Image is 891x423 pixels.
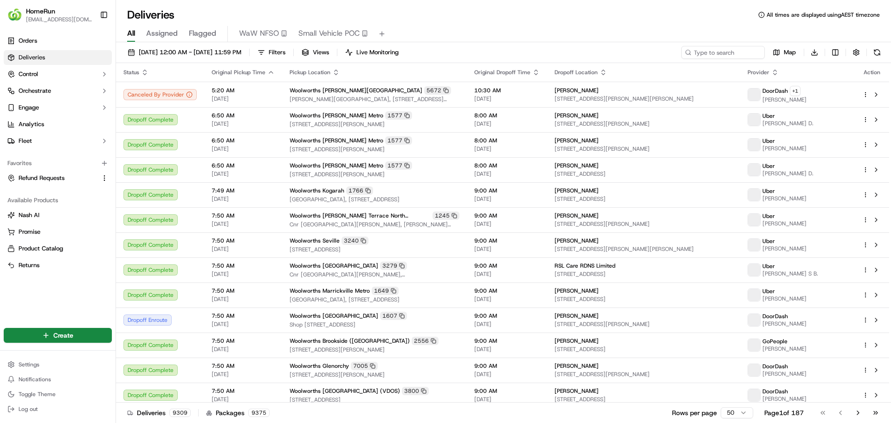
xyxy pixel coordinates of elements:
span: [PERSON_NAME] [762,195,807,202]
a: Nash AI [7,211,108,219]
div: 1577 [385,136,412,145]
button: [EMAIL_ADDRESS][DOMAIN_NAME] [26,16,92,23]
span: 8:00 AM [474,112,540,119]
span: [STREET_ADDRESS] [555,346,733,353]
div: 3800 [402,387,429,395]
span: Map [784,48,796,57]
button: Refund Requests [4,171,112,186]
span: Create [53,331,73,340]
span: [PERSON_NAME] [555,187,599,194]
button: Promise [4,224,112,239]
span: Notifications [19,376,51,383]
a: Analytics [4,117,112,132]
span: [DATE] [212,346,275,353]
span: [DATE] [212,270,275,278]
button: Settings [4,358,112,371]
span: Woolworths Seville [290,237,340,244]
button: HomeRunHomeRun[EMAIL_ADDRESS][DOMAIN_NAME] [4,4,96,26]
span: [PERSON_NAME] S B. [762,270,818,277]
span: Views [313,48,329,57]
span: 7:50 AM [212,212,275,219]
span: Status [123,69,139,76]
div: Favorites [4,156,112,171]
span: [PERSON_NAME] [555,212,599,219]
div: 5672 [424,86,451,95]
span: 7:50 AM [212,237,275,244]
span: Provider [748,69,769,76]
span: [PERSON_NAME] D. [762,170,814,177]
span: Toggle Theme [19,391,56,398]
button: Map [768,46,800,59]
button: Live Monitoring [341,46,403,59]
span: [DATE] [212,396,275,403]
span: Analytics [19,120,44,128]
span: Refund Requests [19,174,65,182]
span: [DATE] [212,371,275,378]
span: Shop [STREET_ADDRESS] [290,321,459,328]
span: [STREET_ADDRESS][PERSON_NAME] [290,146,459,153]
span: 6:50 AM [212,137,275,144]
span: Woolworths Kogarah [290,187,344,194]
span: Uber [762,162,775,170]
button: Toggle Theme [4,388,112,401]
a: Refund Requests [7,174,97,182]
span: Orders [19,37,37,45]
span: Filters [269,48,285,57]
span: Fleet [19,137,32,145]
div: Page 1 of 187 [764,408,804,417]
span: Uber [762,237,775,245]
span: DoorDash [762,313,788,320]
span: [DATE] [474,320,540,328]
span: Settings [19,361,39,368]
button: Product Catalog [4,241,112,256]
span: [PERSON_NAME] [762,295,807,302]
a: Promise [7,228,108,236]
span: Woolworths [GEOGRAPHIC_DATA] [290,312,378,320]
div: 1577 [385,161,412,170]
span: [PERSON_NAME] [762,245,807,252]
span: [PERSON_NAME] [555,337,599,345]
span: Uber [762,288,775,295]
span: [STREET_ADDRESS][PERSON_NAME] [555,145,733,153]
span: [DATE] [212,220,275,228]
span: [PERSON_NAME] [555,87,599,94]
span: 8:00 AM [474,162,540,169]
span: HomeRun [26,6,55,16]
span: Woolworths Glenorchy [290,362,349,370]
span: [PERSON_NAME] [555,287,599,295]
span: 7:50 AM [212,362,275,370]
span: Woolworths Brookside ([GEOGRAPHIC_DATA]) [290,337,410,345]
span: [PERSON_NAME] [762,370,807,378]
span: Woolworths [GEOGRAPHIC_DATA] (VDOS) [290,387,400,395]
span: [PERSON_NAME] [555,162,599,169]
span: Pickup Location [290,69,330,76]
span: DoorDash [762,388,788,395]
div: 9309 [169,409,191,417]
span: Uber [762,263,775,270]
button: Canceled By Provider [123,89,197,100]
span: [DATE] [474,195,540,203]
button: Returns [4,258,112,273]
span: RSL Care RDNS Limited [555,262,615,269]
span: All [127,28,135,39]
span: WaW NFSO [239,28,279,39]
span: Engage [19,103,39,112]
span: Woolworths [PERSON_NAME] Metro [290,162,383,169]
span: [STREET_ADDRESS][PERSON_NAME] [555,371,733,378]
span: [PERSON_NAME] [762,96,807,103]
span: [STREET_ADDRESS][PERSON_NAME] [290,171,459,178]
span: [PERSON_NAME] [762,320,807,327]
div: Packages [206,408,270,417]
button: Notifications [4,373,112,386]
span: 9:00 AM [474,312,540,320]
span: 7:50 AM [212,387,275,395]
span: Woolworths [PERSON_NAME] Metro [290,112,383,119]
span: [DATE] [212,295,275,303]
span: Product Catalog [19,244,63,253]
span: Control [19,70,38,78]
span: [DATE] [474,120,540,128]
button: [DATE] 12:00 AM - [DATE] 11:59 PM [123,46,245,59]
span: [STREET_ADDRESS][PERSON_NAME] [290,346,459,353]
span: [STREET_ADDRESS][PERSON_NAME] [290,371,459,378]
